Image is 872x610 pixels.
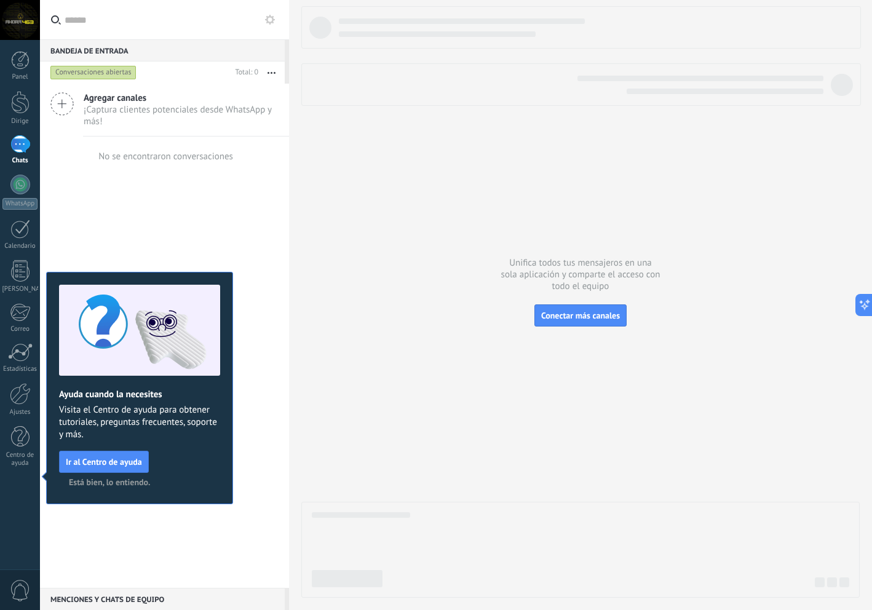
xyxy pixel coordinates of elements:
[84,104,272,127] font: ¡Captura clientes potenciales desde WhatsApp y más!
[59,451,149,473] button: Ir al Centro de ayuda
[12,156,28,165] font: Chats
[98,151,233,162] font: No se encontraron conversaciones
[69,477,150,488] font: Está bien, lo entiendo.
[50,595,164,604] font: Menciones y chats de equipo
[59,404,217,440] font: Visita el Centro de ayuda para obtener tutoriales, preguntas frecuentes, soporte y más.
[11,117,28,125] font: Dirige
[534,304,627,327] button: Conectar más canales
[84,92,146,104] font: Agregar canales
[4,242,35,250] font: Calendario
[50,47,129,56] font: Bandeja de entrada
[12,73,28,81] font: Panel
[66,456,142,467] font: Ir al Centro de ayuda
[2,285,51,293] font: [PERSON_NAME]
[6,199,34,208] font: WhatsApp
[3,365,37,373] font: Estadísticas
[55,68,132,77] font: Conversaciones abiertas
[541,310,620,321] font: Conectar más canales
[10,408,31,416] font: Ajustes
[10,325,30,333] font: Correo
[59,389,162,400] font: Ayuda cuando la necesites
[63,473,156,491] button: Está bien, lo entiendo.
[236,68,258,77] font: Total: 0
[6,451,34,467] font: Centro de ayuda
